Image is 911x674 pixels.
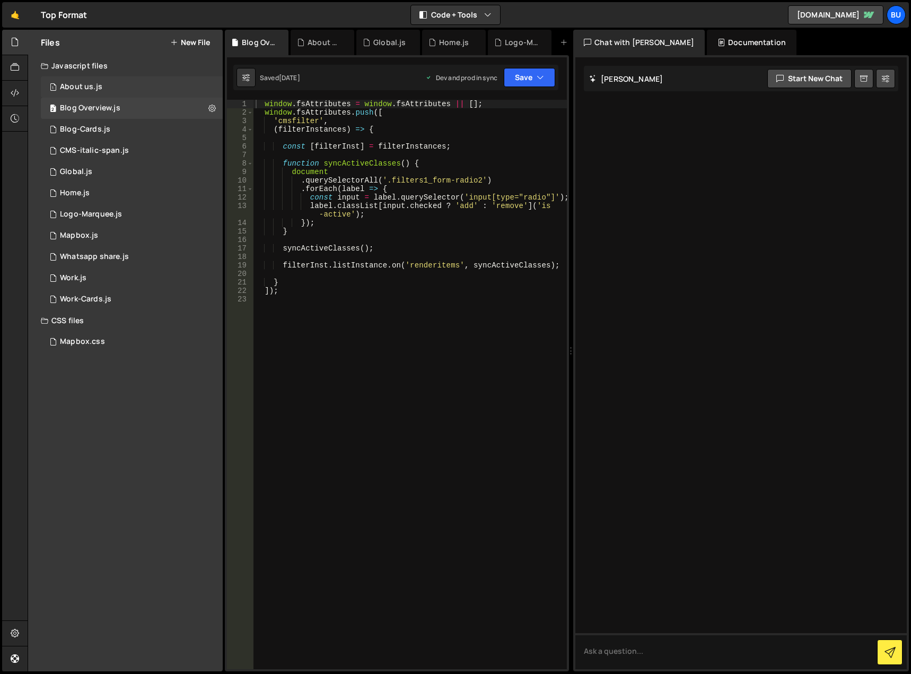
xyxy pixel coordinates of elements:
h2: [PERSON_NAME] [589,74,663,84]
div: 2 [227,108,253,117]
div: 20 [227,270,253,278]
div: 9 [227,168,253,176]
div: Blog Overview.js [60,103,120,113]
div: 14645/38111.js [41,119,223,140]
span: 1 [50,84,56,92]
h2: Files [41,37,60,48]
div: 12 [227,193,253,202]
div: 4 [227,125,253,134]
div: 14645/38005.js [41,289,223,310]
div: Dev and prod in sync [425,73,497,82]
div: 14645/38173.js [41,246,223,267]
div: 21 [227,278,253,287]
div: 5 [227,134,253,142]
div: 14645/38129.js [41,98,223,119]
div: Logo-Marquee.js [505,37,539,48]
div: Blog-Cards.js [60,125,110,134]
div: 14645/38000.js [41,204,223,225]
div: 1 [227,100,253,108]
div: Work-Cards.js [60,295,111,304]
span: 2 [50,105,56,114]
a: [DOMAIN_NAME] [788,5,883,24]
div: About us.js [308,37,341,48]
div: CMS-italic-span.js [60,146,129,155]
div: Mapbox.js [60,231,98,240]
div: Top Format [41,8,87,21]
a: 🤙 [2,2,28,28]
div: Home.js [60,188,90,198]
div: Global.js [373,37,406,48]
button: New File [170,38,210,47]
div: New File [560,37,605,48]
div: Home.js [439,37,469,48]
div: 14645/38001.js [41,161,223,183]
div: Javascript files [28,55,223,76]
div: 19 [227,261,253,270]
div: 14645/38849.css [41,331,223,352]
button: Start new chat [767,69,852,88]
div: 14 [227,219,253,227]
div: 15 [227,227,253,236]
div: 17 [227,244,253,253]
div: Whatsapp share.js [60,252,129,262]
div: Blog Overview.js [242,37,276,48]
div: Work.js [60,273,86,283]
button: Save [504,68,555,87]
div: About us.js [60,82,102,92]
div: CSS files [28,310,223,331]
div: 14645/38025.js [41,267,223,289]
a: Bu [887,5,906,24]
div: 7 [227,151,253,159]
div: 11 [227,185,253,193]
div: 18 [227,253,253,261]
div: 23 [227,295,253,304]
div: Documentation [707,30,796,55]
div: 8 [227,159,253,168]
div: 16 [227,236,253,244]
div: Chat with [PERSON_NAME] [573,30,705,55]
div: 3 [227,117,253,125]
div: 14645/38428.js [41,140,223,161]
div: [DATE] [279,73,300,82]
div: Global.js [60,167,92,177]
div: Logo-Marquee.js [60,210,122,219]
div: 10 [227,176,253,185]
div: 13 [227,202,253,219]
button: Code + Tools [411,5,500,24]
div: 14645/38848.js [41,225,223,246]
div: 22 [227,287,253,295]
div: Saved [260,73,300,82]
div: 14645/38759.js [41,76,223,98]
div: 14645/37937.js [41,183,223,204]
div: Mapbox.css [60,337,105,347]
div: 6 [227,142,253,151]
